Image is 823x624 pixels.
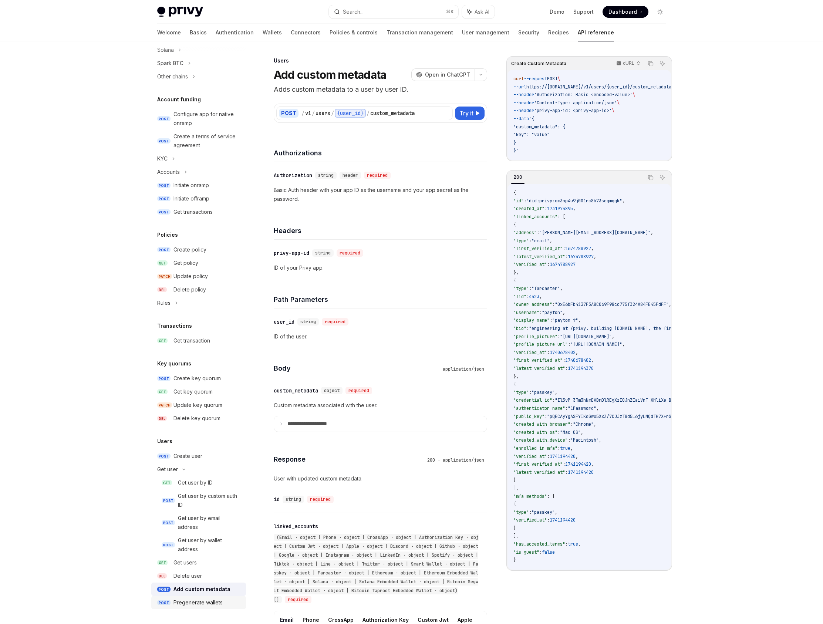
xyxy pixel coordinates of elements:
div: Rules [157,298,171,307]
p: User with updated custom metadata. [274,474,487,483]
a: PATCHUpdate key quorum [151,398,246,412]
p: Custom metadata associated with the user. [274,401,487,410]
span: Dashboard [608,8,637,16]
span: 1741194370 [568,365,594,371]
div: 200 - application/json [424,456,487,464]
span: "authenticator_name" [513,405,565,411]
span: "display_name" [513,317,550,323]
span: 1741194420 [568,469,594,475]
span: , [669,301,671,307]
span: , [594,254,596,260]
span: : [544,414,547,419]
a: User management [462,24,509,41]
a: Security [518,24,539,41]
span: POST [157,376,171,381]
span: "Macintosh" [570,437,599,443]
span: "[PERSON_NAME][EMAIL_ADDRESS][DOMAIN_NAME]" [539,230,651,236]
span: "first_verified_at" [513,357,563,363]
a: POSTCreate user [151,449,246,463]
div: Create user [173,452,202,461]
div: POST [279,109,298,118]
a: Dashboard [603,6,648,18]
span: 1731974895 [547,206,573,212]
h4: Path Parameters [274,294,487,304]
span: "pQECAyYgASFYIKdGwx5XxZ/7CJJzT8d5L6jyLNQdTH7X+rSZdPJ9Ux/QIlggRm4OcJ8F3aB5zYz3T9LxLdDfGpWvYkHgS4A8... [547,414,822,419]
span: "Mac OS" [560,429,581,435]
div: Search... [343,7,364,16]
span: , [596,405,599,411]
span: : [526,294,529,300]
span: : [529,286,532,291]
button: Copy the contents from the code block [646,173,655,182]
span: ⌘ K [446,9,454,15]
span: 1741194420 [550,453,576,459]
h4: Headers [274,226,487,236]
p: Basic Auth header with your app ID as the username and your app secret as the password. [274,186,487,203]
div: required [345,387,372,394]
span: "linked_accounts" [513,214,557,220]
a: POSTGet user by custom auth ID [151,489,246,512]
span: , [576,350,578,355]
span: POST [157,183,171,188]
span: --url [513,84,526,90]
a: API reference [578,24,614,41]
span: "profile_picture_url" [513,341,568,347]
h1: Add custom metadata [274,68,387,81]
span: POST [157,247,171,253]
span: "credential_id" [513,397,552,403]
span: "custom_metadata": { [513,124,565,130]
span: "type" [513,238,529,244]
span: "created_with_device" [513,437,568,443]
a: POSTCreate policy [151,243,246,256]
div: Update policy [173,272,208,281]
span: } [513,477,516,483]
span: : [557,429,560,435]
a: GETGet user by ID [151,476,246,489]
div: users [316,109,330,117]
span: , [591,357,594,363]
span: , [560,286,563,291]
span: "created_at" [513,206,544,212]
span: "type" [513,286,529,291]
span: POST [162,542,175,548]
span: \ [617,100,620,106]
div: required [322,318,348,326]
div: privy-app-id [274,249,309,257]
span: "0xE6bFb4137F3A8C069F98cc775f324A84FE45FdFF" [555,301,669,307]
span: POST [157,196,171,202]
span: "latest_verified_at" [513,254,565,260]
span: , [612,334,614,340]
span: : [557,445,560,451]
span: : [547,350,550,355]
a: POSTCreate a terms of service agreement [151,130,246,152]
span: : [529,238,532,244]
span: : [563,246,565,252]
span: : [563,461,565,467]
div: required [364,172,391,179]
p: Adds custom metadata to a user by user ID. [274,84,487,95]
span: POST [157,209,171,215]
span: : [557,334,560,340]
span: --header [513,100,534,106]
div: Authorization [274,172,312,179]
span: : [547,453,550,459]
span: 1674788927 [565,246,591,252]
span: POST [157,587,171,592]
div: Get user [157,465,178,474]
span: , [578,317,581,323]
a: DELDelete key quorum [151,412,246,425]
span: POST [157,453,171,459]
div: Get user by wallet address [178,536,242,554]
span: }' [513,148,519,154]
span: GET [157,560,168,566]
span: : [568,437,570,443]
div: Get key quorum [173,387,213,396]
span: '{ [529,116,534,122]
h5: Account funding [157,95,201,104]
a: Policies & controls [330,24,378,41]
span: : [537,230,539,236]
div: / [301,109,304,117]
span: "payton ↑" [552,317,578,323]
span: GET [157,260,168,266]
button: Ask AI [658,173,667,182]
